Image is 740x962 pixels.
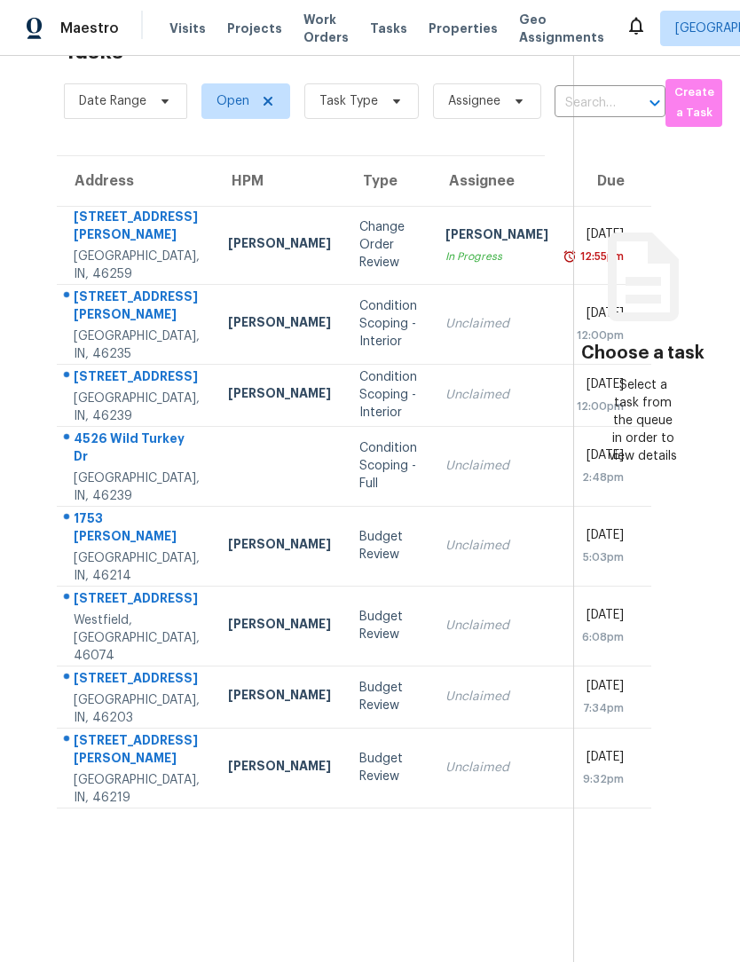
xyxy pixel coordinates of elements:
div: [PERSON_NAME] [228,313,331,335]
div: [PERSON_NAME] [228,234,331,256]
div: Change Order Review [359,218,417,272]
th: Assignee [431,156,563,206]
div: [STREET_ADDRESS][PERSON_NAME] [74,731,200,771]
div: Budget Review [359,679,417,714]
button: Create a Task [665,79,722,127]
div: Unclaimed [445,386,548,404]
span: Projects [227,20,282,37]
img: Overdue Alarm Icon [563,248,577,265]
div: Condition Scoping - Full [359,439,417,493]
span: Open [216,92,249,110]
span: Work Orders [303,11,349,46]
div: Condition Scoping - Interior [359,368,417,422]
div: Unclaimed [445,688,548,706]
th: Due [563,156,651,206]
div: Westfield, [GEOGRAPHIC_DATA], 46074 [74,611,200,665]
span: Date Range [79,92,146,110]
div: [STREET_ADDRESS] [74,669,200,691]
span: Task Type [319,92,378,110]
div: Unclaimed [445,537,548,555]
div: [STREET_ADDRESS] [74,367,200,390]
button: Open [642,91,667,115]
div: [PERSON_NAME] [228,686,331,708]
span: Visits [169,20,206,37]
div: [GEOGRAPHIC_DATA], IN, 46214 [74,549,200,585]
div: [STREET_ADDRESS][PERSON_NAME] [74,208,200,248]
span: Tasks [370,22,407,35]
div: [PERSON_NAME] [445,225,548,248]
div: Budget Review [359,608,417,643]
span: Geo Assignments [519,11,604,46]
div: [PERSON_NAME] [228,615,331,637]
div: [GEOGRAPHIC_DATA], IN, 46239 [74,469,200,505]
div: Unclaimed [445,457,548,475]
div: 4526 Wild Turkey Dr [74,430,200,469]
div: [GEOGRAPHIC_DATA], IN, 46259 [74,248,200,283]
div: [GEOGRAPHIC_DATA], IN, 46219 [74,771,200,807]
div: [GEOGRAPHIC_DATA], IN, 46235 [74,327,200,363]
div: In Progress [445,248,548,265]
span: Maestro [60,20,119,37]
div: Select a task from the queue in order to view details [609,376,677,465]
span: Properties [429,20,498,37]
h2: Tasks [64,43,123,60]
div: Condition Scoping - Interior [359,297,417,351]
div: [PERSON_NAME] [228,384,331,406]
div: Budget Review [359,528,417,564]
th: HPM [214,156,345,206]
th: Type [345,156,431,206]
div: Unclaimed [445,315,548,333]
div: [GEOGRAPHIC_DATA], IN, 46203 [74,691,200,727]
input: Search by address [555,90,616,117]
th: Address [57,156,214,206]
div: [STREET_ADDRESS][PERSON_NAME] [74,288,200,327]
div: [GEOGRAPHIC_DATA], IN, 46239 [74,390,200,425]
div: Unclaimed [445,617,548,635]
span: Assignee [448,92,500,110]
div: [PERSON_NAME] [228,535,331,557]
div: [STREET_ADDRESS] [74,589,200,611]
div: 1753 [PERSON_NAME] [74,509,200,549]
div: Budget Review [359,750,417,785]
div: [PERSON_NAME] [228,757,331,779]
div: Unclaimed [445,759,548,777]
span: Create a Task [674,83,713,123]
h3: Choose a task [581,344,705,362]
